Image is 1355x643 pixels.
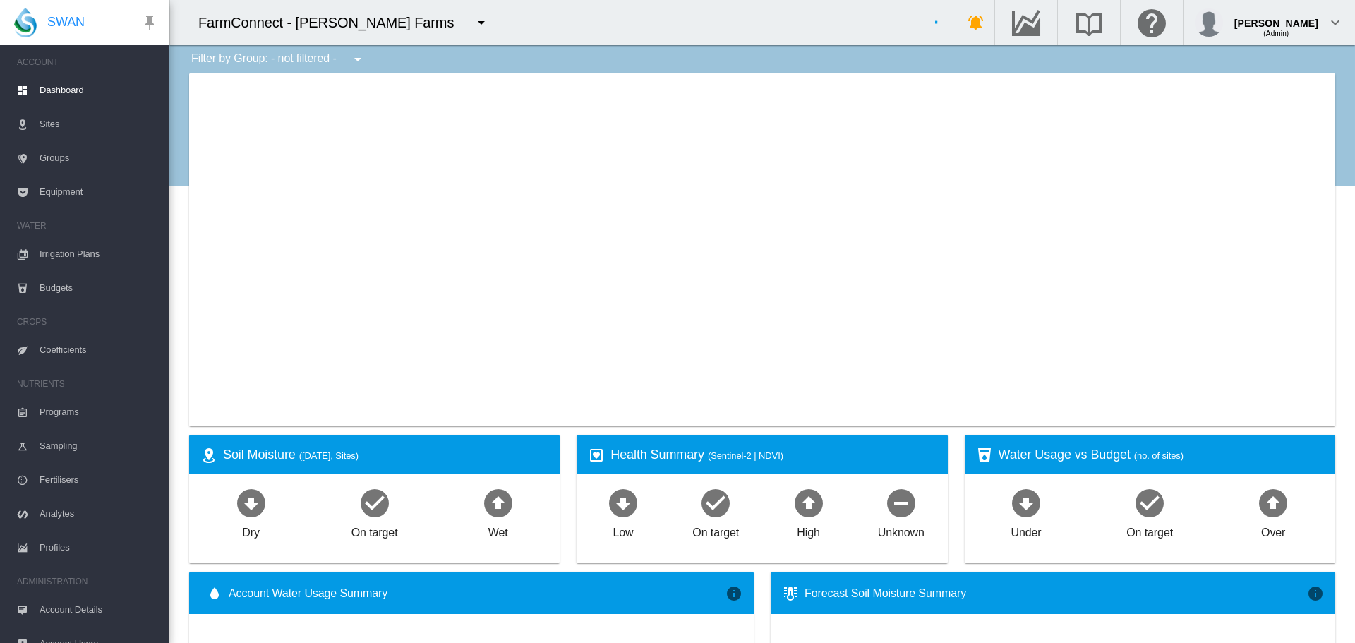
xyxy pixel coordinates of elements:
span: Programs [40,395,158,429]
span: ([DATE], Sites) [299,450,359,461]
span: ACCOUNT [17,51,158,73]
div: Water Usage vs Budget [999,446,1324,464]
md-icon: icon-chevron-down [1327,14,1344,31]
div: Unknown [878,519,925,541]
md-icon: icon-arrow-up-bold-circle [792,486,826,519]
md-icon: icon-arrow-down-bold-circle [1009,486,1043,519]
md-icon: icon-arrow-up-bold-circle [481,486,515,519]
md-icon: icon-pin [141,14,158,31]
md-icon: icon-thermometer-lines [782,585,799,602]
span: NUTRIENTS [17,373,158,395]
span: Sampling [40,429,158,463]
span: SWAN [47,13,85,31]
div: Soil Moisture [223,446,548,464]
span: Coefficients [40,333,158,367]
md-icon: icon-water [206,585,223,602]
span: Account Details [40,593,158,627]
md-icon: icon-arrow-up-bold-circle [1256,486,1290,519]
div: Forecast Soil Moisture Summary [805,586,1307,601]
span: (Sentinel-2 | NDVI) [708,450,783,461]
div: On target [1126,519,1173,541]
button: icon-menu-down [344,45,372,73]
span: ADMINISTRATION [17,570,158,593]
span: Irrigation Plans [40,237,158,271]
span: Groups [40,141,158,175]
div: Dry [242,519,260,541]
div: [PERSON_NAME] [1234,11,1318,25]
span: Fertilisers [40,463,158,497]
md-icon: icon-arrow-down-bold-circle [606,486,640,519]
button: icon-bell-ring [962,8,990,37]
md-icon: Go to the Data Hub [1009,14,1043,31]
div: Under [1011,519,1042,541]
md-icon: icon-cup-water [976,447,993,464]
span: Equipment [40,175,158,209]
md-icon: icon-bell-ring [968,14,984,31]
md-icon: icon-heart-box-outline [588,447,605,464]
span: (Admin) [1263,30,1289,37]
md-icon: icon-information [1307,585,1324,602]
md-icon: icon-information [725,585,742,602]
md-icon: icon-arrow-down-bold-circle [234,486,268,519]
img: profile.jpg [1195,8,1223,37]
md-icon: icon-minus-circle [884,486,918,519]
span: Budgets [40,271,158,305]
button: icon-menu-down [467,8,495,37]
span: Profiles [40,531,158,565]
md-icon: icon-menu-down [349,51,366,68]
md-icon: icon-checkbox-marked-circle [358,486,392,519]
span: Account Water Usage Summary [229,586,725,601]
div: Health Summary [610,446,936,464]
div: Over [1261,519,1285,541]
span: CROPS [17,311,158,333]
span: Sites [40,107,158,141]
span: WATER [17,215,158,237]
md-icon: Click here for help [1135,14,1169,31]
span: (no. of sites) [1134,450,1184,461]
div: Low [613,519,633,541]
md-icon: Search the knowledge base [1072,14,1106,31]
div: Wet [488,519,508,541]
img: SWAN-Landscape-Logo-Colour-drop.png [14,8,37,37]
md-icon: icon-map-marker-radius [200,447,217,464]
md-icon: icon-checkbox-marked-circle [1133,486,1167,519]
div: FarmConnect - [PERSON_NAME] Farms [198,13,466,32]
md-icon: icon-menu-down [473,14,490,31]
div: High [797,519,820,541]
md-icon: icon-checkbox-marked-circle [699,486,733,519]
div: On target [692,519,739,541]
div: Filter by Group: - not filtered - [181,45,376,73]
div: On target [351,519,398,541]
span: Dashboard [40,73,158,107]
span: Analytes [40,497,158,531]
